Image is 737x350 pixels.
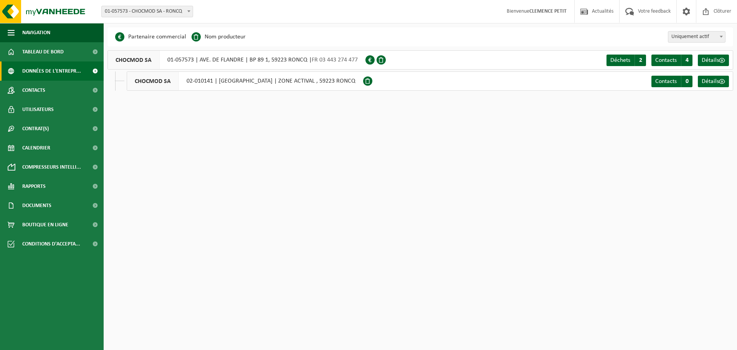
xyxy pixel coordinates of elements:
a: Détails [698,76,729,87]
strong: CLEMENCE PETIT [529,8,567,14]
span: Contacts [22,81,45,100]
a: Déchets 2 [606,55,646,66]
span: 0 [681,76,692,87]
span: Contacts [655,78,677,85]
span: Compresseurs intelli... [22,158,81,177]
li: Partenaire commercial [115,31,186,43]
li: Nom producteur [192,31,246,43]
a: Détails [698,55,729,66]
span: Calendrier [22,138,50,158]
span: CHOCMOD SA [108,51,160,69]
span: Documents [22,196,51,215]
a: Contacts 0 [651,76,692,87]
span: Boutique en ligne [22,215,68,234]
span: 4 [681,55,692,66]
span: 01-057573 - CHOCMOD SA - RONCQ [101,6,193,17]
span: 01-057573 - CHOCMOD SA - RONCQ [102,6,193,17]
span: Données de l'entrepr... [22,61,81,81]
span: Détails [702,78,719,85]
span: Déchets [610,57,630,63]
span: FR 03 443 274 477 [312,57,358,63]
div: 02-010141 | [GEOGRAPHIC_DATA] | ZONE ACTIVAL , 59223 RONCQ [127,71,363,91]
span: CHOCMOD SA [127,72,179,90]
span: Détails [702,57,719,63]
span: Rapports [22,177,46,196]
span: Uniquement actif [668,31,725,43]
span: Contacts [655,57,677,63]
span: 2 [635,55,646,66]
span: Uniquement actif [668,32,725,42]
span: Utilisateurs [22,100,54,119]
span: Navigation [22,23,50,42]
span: Tableau de bord [22,42,64,61]
a: Contacts 4 [651,55,692,66]
span: Conditions d'accepta... [22,234,80,254]
div: 01-057573 | AVE. DE FLANDRE | BP 89 1, 59223 RONCQ | [107,50,365,70]
span: Contrat(s) [22,119,49,138]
